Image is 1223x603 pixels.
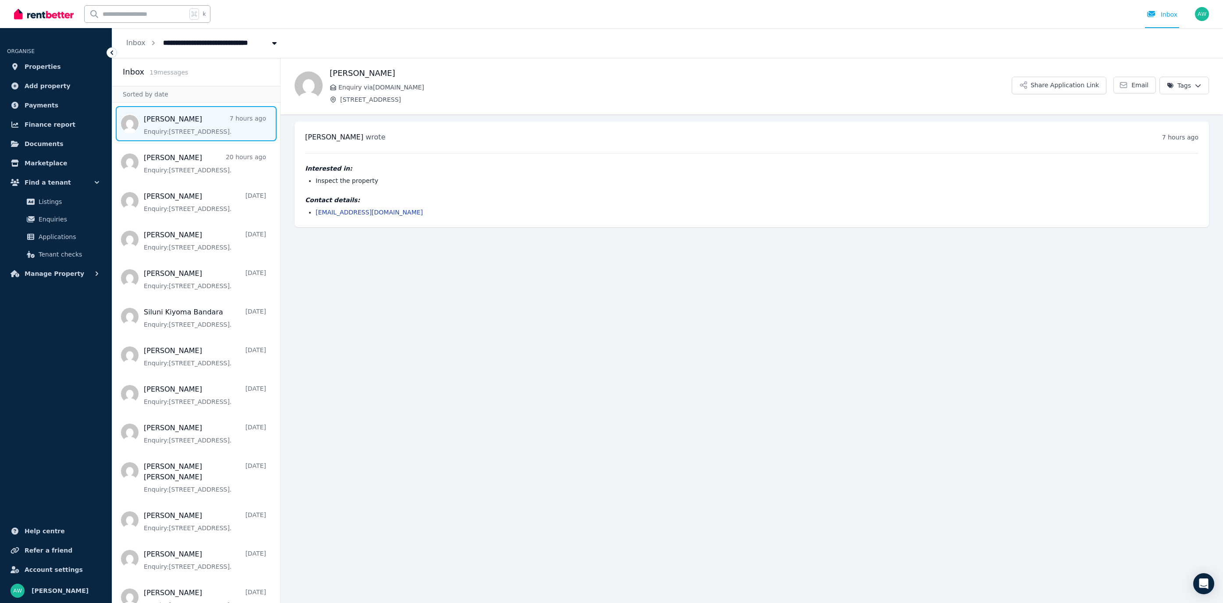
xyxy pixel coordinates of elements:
[11,584,25,598] img: Andrew Wong
[7,522,105,540] a: Help centre
[11,211,101,228] a: Enquiries
[7,542,105,559] a: Refer a friend
[1113,77,1156,93] a: Email
[25,100,58,111] span: Payments
[11,246,101,263] a: Tenant checks
[25,139,64,149] span: Documents
[7,174,105,191] button: Find a tenant
[366,133,385,141] span: wrote
[112,86,280,103] div: Sorted by date
[330,67,1012,79] h1: [PERSON_NAME]
[7,77,105,95] a: Add property
[144,268,266,290] a: [PERSON_NAME][DATE]Enquiry:[STREET_ADDRESS].
[11,193,101,211] a: Listings
[203,11,206,18] span: k
[144,114,266,136] a: [PERSON_NAME]7 hours agoEnquiry:[STREET_ADDRESS].
[25,564,83,575] span: Account settings
[316,176,1198,185] li: Inspect the property
[25,81,71,91] span: Add property
[7,265,105,282] button: Manage Property
[144,549,266,571] a: [PERSON_NAME][DATE]Enquiry:[STREET_ADDRESS].
[144,307,266,329] a: Siluni Kiyoma Bandara[DATE]Enquiry:[STREET_ADDRESS].
[1012,77,1106,94] button: Share Application Link
[338,83,1012,92] span: Enquiry via [DOMAIN_NAME]
[25,545,72,556] span: Refer a friend
[144,191,266,213] a: [PERSON_NAME][DATE]Enquiry:[STREET_ADDRESS].
[144,346,266,368] a: [PERSON_NAME][DATE]Enquiry:[STREET_ADDRESS].
[39,196,98,207] span: Listings
[1131,81,1148,89] span: Email
[112,28,293,58] nav: Breadcrumb
[305,133,363,141] span: [PERSON_NAME]
[7,154,105,172] a: Marketplace
[7,116,105,133] a: Finance report
[25,158,67,168] span: Marketplace
[144,153,266,175] a: [PERSON_NAME]20 hours agoEnquiry:[STREET_ADDRESS].
[7,561,105,578] a: Account settings
[32,585,89,596] span: [PERSON_NAME]
[126,39,146,47] a: Inbox
[39,232,98,242] span: Applications
[14,7,74,21] img: RentBetter
[295,71,323,100] img: Sam
[144,461,266,494] a: [PERSON_NAME] [PERSON_NAME][DATE]Enquiry:[STREET_ADDRESS].
[25,268,84,279] span: Manage Property
[25,119,75,130] span: Finance report
[39,249,98,260] span: Tenant checks
[123,66,144,78] h2: Inbox
[144,230,266,252] a: [PERSON_NAME][DATE]Enquiry:[STREET_ADDRESS].
[25,526,65,536] span: Help centre
[39,214,98,225] span: Enquiries
[340,95,1012,104] span: [STREET_ADDRESS]
[144,510,266,532] a: [PERSON_NAME][DATE]Enquiry:[STREET_ADDRESS].
[1195,7,1209,21] img: Andrew Wong
[144,384,266,406] a: [PERSON_NAME][DATE]Enquiry:[STREET_ADDRESS].
[11,228,101,246] a: Applications
[149,69,188,76] span: 19 message s
[7,48,35,54] span: ORGANISE
[305,196,1198,204] h4: Contact details:
[25,177,71,188] span: Find a tenant
[316,209,423,216] a: [EMAIL_ADDRESS][DOMAIN_NAME]
[25,61,61,72] span: Properties
[1193,573,1214,594] div: Open Intercom Messenger
[305,164,1198,173] h4: Interested in:
[1162,134,1198,141] time: 7 hours ago
[1147,10,1177,19] div: Inbox
[7,58,105,75] a: Properties
[7,96,105,114] a: Payments
[7,135,105,153] a: Documents
[1167,81,1191,90] span: Tags
[1159,77,1209,94] button: Tags
[144,423,266,445] a: [PERSON_NAME][DATE]Enquiry:[STREET_ADDRESS].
